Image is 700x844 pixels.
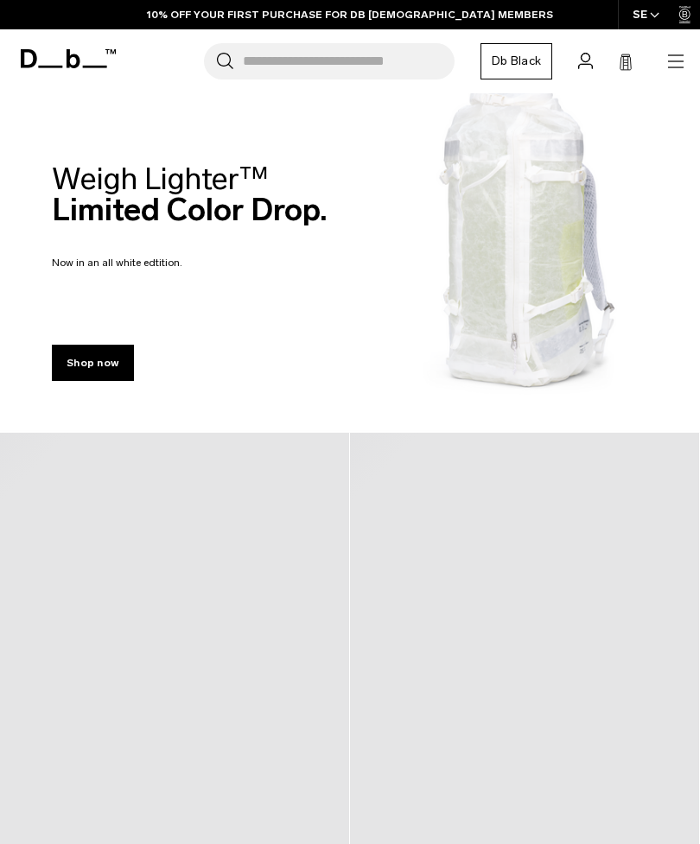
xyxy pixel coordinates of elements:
h2: Limited Color Drop. [52,163,328,225]
span: Weigh Lighter™ [52,160,269,197]
a: 10% OFF YOUR FIRST PURCHASE FOR DB [DEMOGRAPHIC_DATA] MEMBERS [147,7,553,22]
a: Shop now [52,345,134,381]
p: Now in an all white edtition. [52,234,328,270]
a: Db Black [480,43,552,79]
